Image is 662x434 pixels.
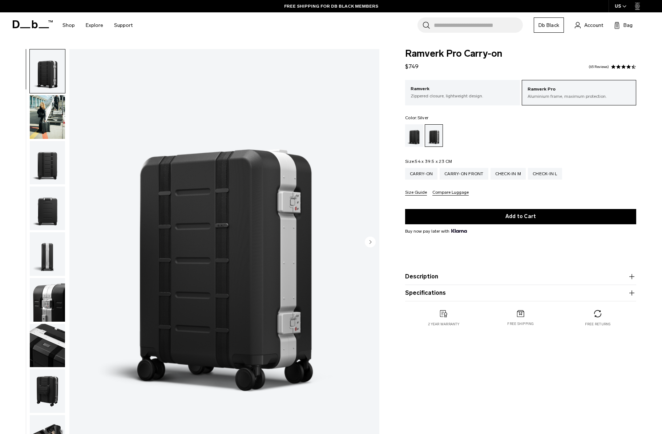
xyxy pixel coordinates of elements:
p: Ramverk Pro [528,86,631,93]
button: Compare Luggage [432,190,469,196]
span: $749 [405,63,419,70]
button: Ramverk Pro Carry-on Silver [29,141,65,185]
img: Ramverk Pro Carry-on Silver [30,186,65,230]
button: Ramverk Pro Carry-on Silver [29,186,65,230]
a: Db Black [534,17,564,33]
button: Ramverk Pro Carry-on Silver [29,369,65,413]
a: Carry-on Front [440,168,488,180]
nav: Main Navigation [57,12,138,38]
img: Ramverk Pro Carry-on Silver [30,49,65,93]
button: Ramverk Pro Carry-on Silver [29,278,65,322]
a: FREE SHIPPING FOR DB BLACK MEMBERS [284,3,378,9]
span: Bag [623,21,633,29]
button: Add to Cart [405,209,636,224]
img: Ramverk Pro Carry-on Silver [30,278,65,322]
button: Bag [614,21,633,29]
p: Ramverk [411,85,514,93]
a: Check-in L [528,168,562,180]
a: Carry-on [405,168,437,180]
img: Ramverk Pro Carry-on Silver [30,324,65,367]
span: 54 x 39.5 x 23 CM [415,159,452,164]
button: Description [405,272,636,281]
img: Ramverk Pro Carry-on Silver [30,232,65,276]
img: Ramverk Pro Carry-on Silver [30,95,65,139]
a: Shop [62,12,75,38]
img: Ramverk Pro Carry-on Silver [30,141,65,185]
button: Size Guide [405,190,427,196]
a: Black Out [405,124,423,147]
button: Ramverk Pro Carry-on Silver [29,232,65,276]
a: 65 reviews [589,65,609,69]
img: {"height" => 20, "alt" => "Klarna"} [451,229,467,233]
legend: Color: [405,116,428,120]
a: Silver [425,124,443,147]
span: Ramverk Pro Carry-on [405,49,636,59]
button: Ramverk Pro Carry-on Silver [29,49,65,93]
img: Ramverk Pro Carry-on Silver [30,369,65,413]
button: Next slide [365,236,376,249]
span: Silver [417,115,429,120]
span: Buy now pay later with [405,228,467,234]
a: Explore [86,12,103,38]
a: Check-in M [491,168,526,180]
a: Support [114,12,133,38]
p: Aluminium frame, maximum protection. [528,93,631,100]
p: Zippered closure, lightweight design. [411,93,514,99]
button: Ramverk Pro Carry-on Silver [29,324,65,368]
p: 2 year warranty [428,322,459,327]
span: Account [584,21,603,29]
button: Ramverk Pro Carry-on Silver [29,95,65,139]
button: Specifications [405,289,636,297]
a: Ramverk Zippered closure, lightweight design. [405,80,520,105]
p: Free shipping [507,321,534,326]
p: Free returns [585,322,611,327]
legend: Size: [405,159,452,164]
a: Account [575,21,603,29]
